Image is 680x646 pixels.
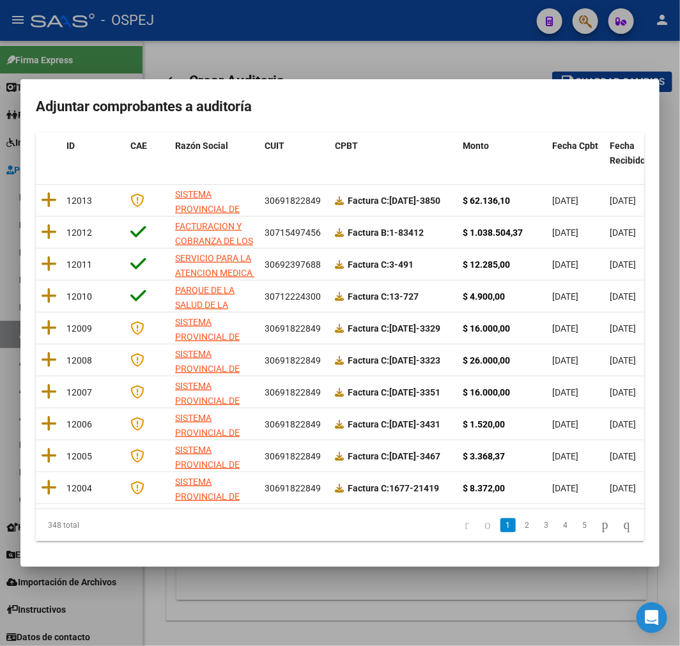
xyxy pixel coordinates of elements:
[463,196,510,206] strong: $ 62.136,10
[552,451,578,461] span: [DATE]
[348,323,389,334] span: Factura C:
[610,227,636,238] span: [DATE]
[552,141,598,151] span: Fecha Cpbt
[463,291,505,302] strong: $ 4.900,00
[463,451,505,461] strong: $ 3.368,37
[66,196,92,206] span: 12013
[175,349,240,388] span: SISTEMA PROVINCIAL DE SALUD
[175,317,240,357] span: SISTEMA PROVINCIAL DE SALUD
[348,483,389,493] span: Factura C:
[348,196,440,206] strong: [DATE]-3850
[459,518,475,532] a: go to first page
[175,141,228,151] span: Razón Social
[610,141,645,165] span: Fecha Recibido
[577,518,592,532] a: 5
[66,355,92,365] span: 12008
[66,323,92,334] span: 12009
[463,419,505,429] strong: $ 1.520,00
[547,132,605,174] datatable-header-cell: Fecha Cpbt
[458,132,547,174] datatable-header-cell: Monto
[265,196,321,206] span: 30691822849
[265,323,321,334] span: 30691822849
[463,227,523,238] strong: $ 1.038.504,37
[265,227,321,238] span: 30715497456
[175,189,240,229] span: SISTEMA PROVINCIAL DE SALUD
[348,323,440,334] strong: [DATE]-3329
[265,387,321,397] span: 30691822849
[552,323,578,334] span: [DATE]
[556,514,575,536] li: page 4
[348,291,389,302] span: Factura C:
[610,355,636,365] span: [DATE]
[552,227,578,238] span: [DATE]
[537,514,556,536] li: page 3
[66,291,92,302] span: 12010
[66,483,92,493] span: 12004
[610,291,636,302] span: [DATE]
[348,451,440,461] strong: [DATE]-3467
[265,259,321,270] span: 30692397688
[66,451,92,461] span: 12005
[348,483,439,493] strong: 1677-21419
[265,483,321,493] span: 30691822849
[463,259,510,270] strong: $ 12.285,00
[36,509,155,541] div: 348 total
[348,259,413,270] strong: 3-491
[463,387,510,397] strong: $ 16.000,00
[348,291,419,302] strong: 13-727
[125,132,170,174] datatable-header-cell: CAE
[463,355,510,365] strong: $ 26.000,00
[130,141,147,151] span: CAE
[610,387,636,397] span: [DATE]
[265,451,321,461] span: 30691822849
[463,323,510,334] strong: $ 16.000,00
[558,518,573,532] a: 4
[61,132,125,174] datatable-header-cell: ID
[175,285,261,383] span: PARQUE DE LA SALUD DE LA PROVINCIA DE [GEOGRAPHIC_DATA] [PERSON_NAME] [PERSON_NAME] XVII - NRO 70
[479,518,497,532] a: go to previous page
[498,514,518,536] li: page 1
[259,132,330,174] datatable-header-cell: CUIT
[575,514,594,536] li: page 5
[66,259,92,270] span: 12011
[265,291,321,302] span: 30712224300
[265,419,321,429] span: 30691822849
[637,603,667,633] div: Open Intercom Messenger
[265,355,321,365] span: 30691822849
[330,132,458,174] datatable-header-cell: CPBT
[175,381,240,420] span: SISTEMA PROVINCIAL DE SALUD
[66,227,92,238] span: 12012
[175,477,240,516] span: SISTEMA PROVINCIAL DE SALUD
[348,355,440,365] strong: [DATE]-3323
[335,141,358,151] span: CPBT
[618,518,636,532] a: go to last page
[463,141,489,151] span: Monto
[552,291,578,302] span: [DATE]
[610,419,636,429] span: [DATE]
[66,387,92,397] span: 12007
[552,196,578,206] span: [DATE]
[175,445,240,484] span: SISTEMA PROVINCIAL DE SALUD
[348,387,440,397] strong: [DATE]-3351
[175,413,240,452] span: SISTEMA PROVINCIAL DE SALUD
[610,259,636,270] span: [DATE]
[500,518,516,532] a: 1
[539,518,554,532] a: 3
[552,355,578,365] span: [DATE]
[610,323,636,334] span: [DATE]
[348,419,440,429] strong: [DATE]-3431
[610,196,636,206] span: [DATE]
[552,259,578,270] span: [DATE]
[348,227,424,238] strong: 1-83412
[463,483,505,493] strong: $ 8.372,00
[170,132,259,174] datatable-header-cell: Razón Social
[552,387,578,397] span: [DATE]
[348,451,389,461] span: Factura C:
[552,419,578,429] span: [DATE]
[348,387,389,397] span: Factura C:
[596,518,614,532] a: go to next page
[520,518,535,532] a: 2
[348,355,389,365] span: Factura C:
[518,514,537,536] li: page 2
[66,141,75,151] span: ID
